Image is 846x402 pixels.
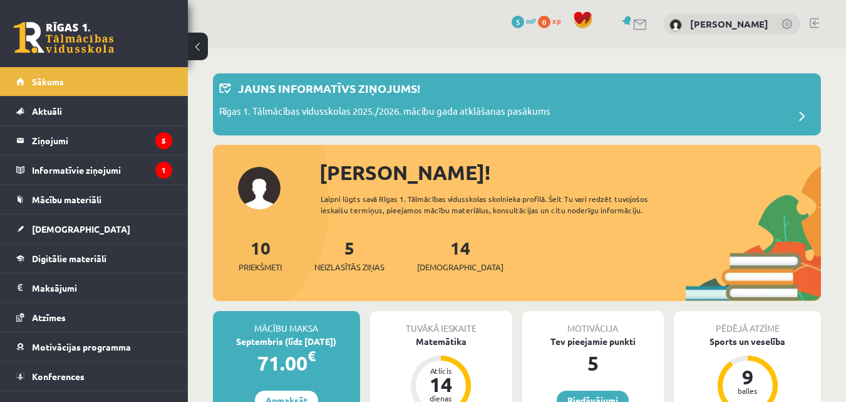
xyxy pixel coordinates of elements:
[16,303,172,332] a: Atzīmes
[155,132,172,149] i: 5
[552,16,560,26] span: xp
[239,261,282,273] span: Priekšmeti
[239,236,282,273] a: 10Priekšmeti
[32,76,64,87] span: Sākums
[213,311,360,335] div: Mācību maksa
[32,105,62,117] span: Aktuāli
[16,67,172,96] a: Sākums
[370,335,512,348] div: Matemātika
[729,387,766,394] div: balles
[32,126,172,155] legend: Ziņojumi
[219,104,550,122] p: Rīgas 1. Tālmācības vidusskolas 2025./2026. mācību gada atklāšanas pasākums
[674,311,821,335] div: Pēdējā atzīme
[213,348,360,378] div: 71.00
[526,16,536,26] span: mP
[32,341,131,352] span: Motivācijas programma
[669,19,682,31] img: Anna Grabčaka
[512,16,524,28] span: 5
[674,335,821,348] div: Sports un veselība
[370,311,512,335] div: Tuvākā ieskaite
[538,16,550,28] span: 0
[522,335,664,348] div: Tev pieejamie punkti
[16,185,172,214] a: Mācību materiāli
[238,80,420,97] p: Jauns informatīvs ziņojums!
[16,214,172,243] a: [DEMOGRAPHIC_DATA]
[14,22,114,53] a: Rīgas 1. Tālmācības vidusskola
[417,236,503,273] a: 14[DEMOGRAPHIC_DATA]
[538,16,567,26] a: 0 xp
[16,273,172,302] a: Maksājumi
[307,347,316,365] span: €
[16,97,172,125] a: Aktuāli
[16,244,172,273] a: Digitālie materiāli
[32,223,130,235] span: [DEMOGRAPHIC_DATA]
[16,332,172,361] a: Motivācijas programma
[16,362,172,391] a: Konferences
[32,312,66,323] span: Atzīmes
[512,16,536,26] a: 5 mP
[522,348,664,378] div: 5
[422,374,460,394] div: 14
[729,367,766,387] div: 9
[32,194,101,205] span: Mācību materiāli
[16,126,172,155] a: Ziņojumi5
[219,80,815,129] a: Jauns informatīvs ziņojums! Rīgas 1. Tālmācības vidusskolas 2025./2026. mācību gada atklāšanas pa...
[32,156,172,184] legend: Informatīvie ziņojumi
[319,157,821,188] div: [PERSON_NAME]!
[522,311,664,335] div: Motivācija
[155,162,172,179] i: 1
[16,156,172,184] a: Informatīvie ziņojumi1
[32,253,106,264] span: Digitālie materiāli
[422,394,460,402] div: dienas
[32,371,85,382] span: Konferences
[321,193,686,216] div: Laipni lūgts savā Rīgas 1. Tālmācības vidusskolas skolnieka profilā. Šeit Tu vari redzēt tuvojošo...
[690,18,768,30] a: [PERSON_NAME]
[417,261,503,273] span: [DEMOGRAPHIC_DATA]
[314,236,384,273] a: 5Neizlasītās ziņas
[314,261,384,273] span: Neizlasītās ziņas
[32,273,172,302] legend: Maksājumi
[422,367,460,374] div: Atlicis
[213,335,360,348] div: Septembris (līdz [DATE])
